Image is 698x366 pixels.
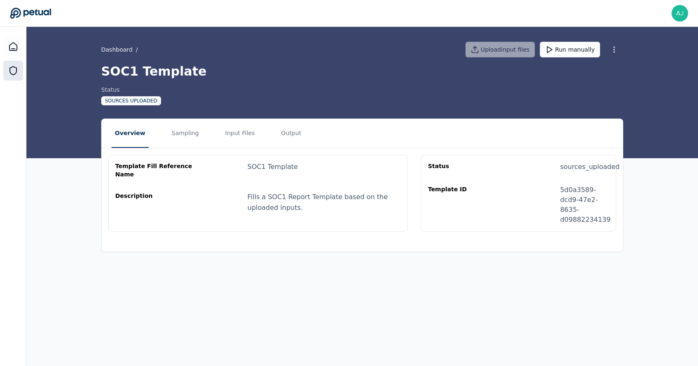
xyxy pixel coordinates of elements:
[169,119,202,148] button: Sampling
[560,162,620,172] div: sources_uploaded
[115,192,195,213] div: Description
[278,119,305,148] button: Output
[101,96,161,105] div: Sources Uploaded
[465,42,535,57] button: Uploadinput files
[10,7,51,19] a: Go to Dashboard
[112,119,149,148] button: Overview
[428,185,507,225] div: Template ID
[247,193,388,212] span: Fills a SOC1 Report Template based on the uploaded inputs.
[560,185,610,225] div: 5d0a3589-dcd9-47e2-8635-d09882234139
[115,162,195,178] div: Template Fill Reference Name
[222,119,258,148] button: Input Files
[247,162,298,178] div: SOC1 Template
[428,162,507,172] div: Status
[101,86,161,94] div: Status
[102,119,623,148] nav: Tabs
[101,45,138,54] div: /
[3,61,23,81] a: SOC
[101,45,133,54] a: Dashboard
[672,5,688,21] img: ajay.rengarajan@snowflake.com
[3,37,23,57] a: Dashboard
[540,42,600,57] button: Run manually
[101,64,623,79] h1: SOC1 Template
